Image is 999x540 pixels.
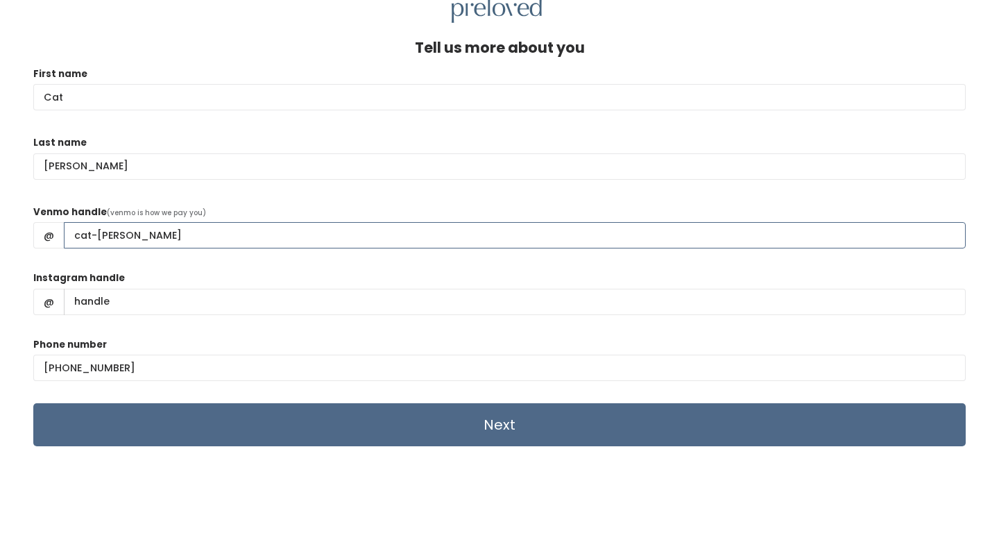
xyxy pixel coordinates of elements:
[64,289,966,315] input: handle
[33,271,125,285] label: Instagram handle
[33,205,107,219] label: Venmo handle
[33,67,87,81] label: First name
[33,338,107,352] label: Phone number
[107,208,206,218] span: (venmo is how we pay you)
[64,222,966,248] input: handle
[33,222,65,248] span: @
[33,355,966,381] input: (___) ___-____
[33,289,65,315] span: @
[33,136,87,150] label: Last name
[33,403,966,446] input: Next
[415,40,585,56] h4: Tell us more about you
